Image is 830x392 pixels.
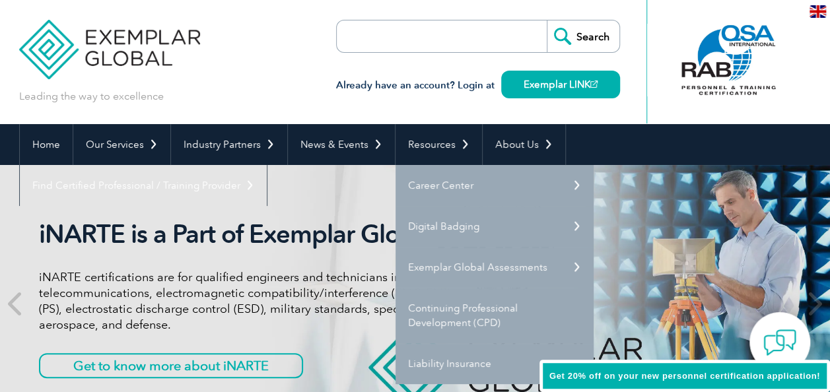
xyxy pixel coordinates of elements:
[73,124,170,165] a: Our Services
[549,371,820,381] span: Get 20% off on your new personnel certification application!
[20,165,267,206] a: Find Certified Professional / Training Provider
[171,124,287,165] a: Industry Partners
[396,206,594,247] a: Digital Badging
[396,165,594,206] a: Career Center
[288,124,395,165] a: News & Events
[396,124,482,165] a: Resources
[19,89,164,104] p: Leading the way to excellence
[396,247,594,288] a: Exemplar Global Assessments
[336,77,620,94] h3: Already have an account? Login at
[39,269,534,333] p: iNARTE certifications are for qualified engineers and technicians in the fields of telecommunicat...
[39,353,303,378] a: Get to know more about iNARTE
[547,20,619,52] input: Search
[590,81,598,88] img: open_square.png
[20,124,73,165] a: Home
[396,343,594,384] a: Liability Insurance
[810,5,826,18] img: en
[763,326,796,359] img: contact-chat.png
[39,219,534,249] h2: iNARTE is a Part of Exemplar Global
[501,71,620,98] a: Exemplar LINK
[483,124,565,165] a: About Us
[396,288,594,343] a: Continuing Professional Development (CPD)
